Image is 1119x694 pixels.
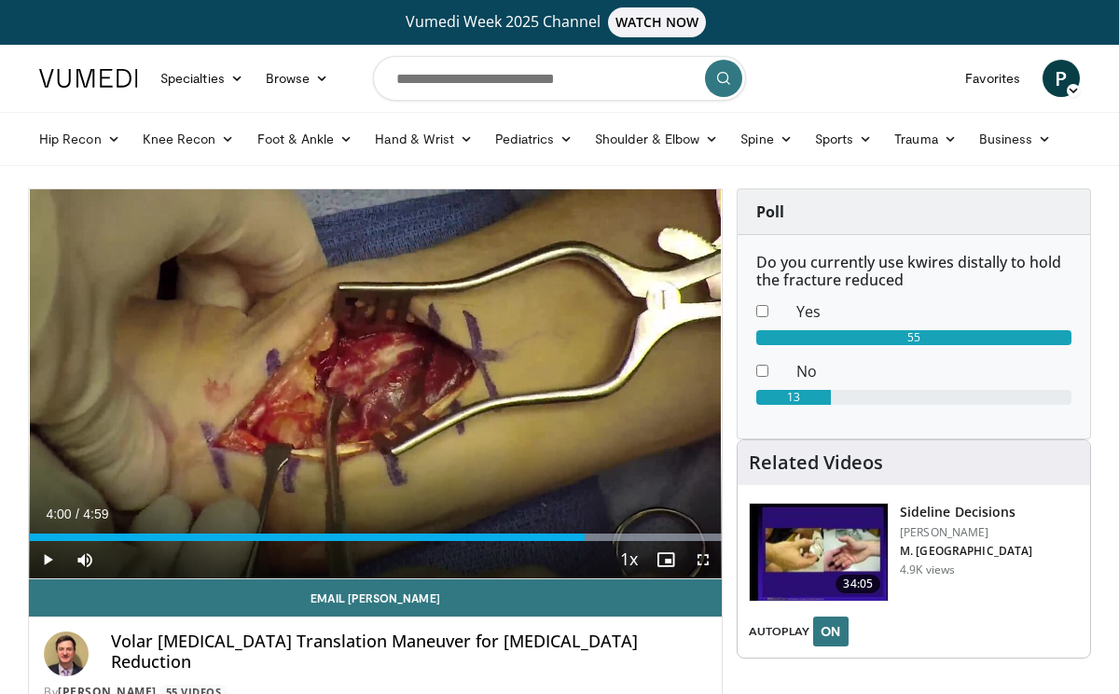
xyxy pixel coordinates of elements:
[756,201,784,222] strong: Poll
[1043,60,1080,97] a: P
[836,575,880,593] span: 34:05
[149,60,255,97] a: Specialties
[782,360,1085,382] dd: No
[782,300,1085,323] dd: Yes
[610,541,647,578] button: Playback Rate
[29,534,722,541] div: Progress Bar
[756,330,1071,345] div: 55
[900,525,1032,540] p: [PERSON_NAME]
[647,541,684,578] button: Enable picture-in-picture mode
[749,623,809,640] span: AUTOPLAY
[900,544,1032,559] p: M. [GEOGRAPHIC_DATA]
[900,503,1032,521] h3: Sideline Decisions
[364,120,484,158] a: Hand & Wrist
[750,504,888,601] img: 350d9cb3-9634-4f05-bdfd-061c4a31c78a.150x105_q85_crop-smart_upscale.jpg
[76,507,79,521] span: /
[29,541,66,578] button: Play
[900,562,955,577] p: 4.9K views
[29,579,722,617] a: Email [PERSON_NAME]
[42,7,1077,37] a: Vumedi Week 2025 ChannelWATCH NOW
[813,617,849,646] button: ON
[83,507,108,521] span: 4:59
[246,120,365,158] a: Foot & Ankle
[729,120,803,158] a: Spine
[883,120,968,158] a: Trauma
[28,120,131,158] a: Hip Recon
[756,390,831,405] div: 13
[968,120,1063,158] a: Business
[44,632,89,676] img: Avatar
[684,541,722,578] button: Fullscreen
[29,189,722,579] video-js: Video Player
[373,56,746,101] input: Search topics, interventions
[131,120,246,158] a: Knee Recon
[584,120,729,158] a: Shoulder & Elbow
[804,120,884,158] a: Sports
[756,254,1071,289] h6: Do you currently use kwires distally to hold the fracture reduced
[111,632,707,672] h4: Volar [MEDICAL_DATA] Translation Maneuver for [MEDICAL_DATA] Reduction
[749,451,883,474] h4: Related Videos
[608,7,707,37] span: WATCH NOW
[749,503,1079,602] a: 34:05 Sideline Decisions [PERSON_NAME] M. [GEOGRAPHIC_DATA] 4.9K views
[39,69,138,88] img: VuMedi Logo
[954,60,1031,97] a: Favorites
[46,507,71,521] span: 4:00
[255,60,340,97] a: Browse
[484,120,584,158] a: Pediatrics
[66,541,104,578] button: Mute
